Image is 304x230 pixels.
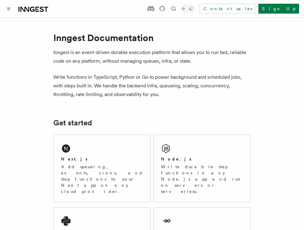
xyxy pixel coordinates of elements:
[61,156,88,162] h2: Next.js
[153,135,251,202] a: Node.jsWrite durable step functions in any Node.js app and run on servers or serverless.
[170,5,177,12] button: Find something...
[61,164,143,194] p: Add queueing, events, crons, and step functions to your Next app on any cloud provider.
[53,48,251,65] p: Inngest is an event-driven durable execution platform that allows you to run fast, reliable code ...
[53,32,251,43] h1: Inngest Documentation
[161,156,191,162] h2: Node.js
[53,73,251,99] p: Write functions in TypeScript, Python or Go to power background and scheduled jobs, with steps bu...
[53,135,151,202] a: Next.jsAdd queueing, events, crons, and step functions to your Next app on any cloud provider.
[199,4,256,14] a: Contact sales
[53,119,92,127] a: Get started
[258,4,299,14] a: Sign Up
[5,5,12,12] button: Toggle navigation
[161,164,243,194] p: Write durable step functions in any Node.js app and run on servers or serverless.
[180,5,195,12] button: Toggle dark mode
